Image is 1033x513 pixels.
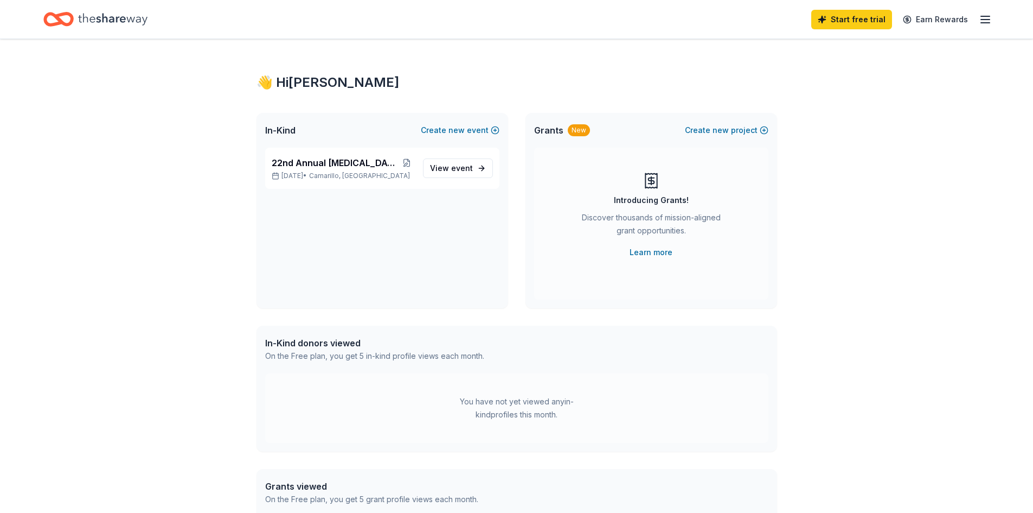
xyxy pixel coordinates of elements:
[265,124,296,137] span: In-Kind
[448,124,465,137] span: new
[534,124,563,137] span: Grants
[423,159,493,178] a: View event
[568,124,590,136] div: New
[265,350,484,363] div: On the Free plan, you get 5 in-kind profile views each month.
[630,246,672,259] a: Learn more
[685,124,768,137] button: Createnewproject
[265,493,478,506] div: On the Free plan, you get 5 grant profile views each month.
[43,7,147,32] a: Home
[614,194,689,207] div: Introducing Grants!
[265,480,478,493] div: Grants viewed
[449,395,585,421] div: You have not yet viewed any in-kind profiles this month.
[430,162,473,175] span: View
[811,10,892,29] a: Start free trial
[272,156,400,169] span: 22nd Annual [MEDICAL_DATA] for Scouting
[896,10,974,29] a: Earn Rewards
[713,124,729,137] span: new
[265,337,484,350] div: In-Kind donors viewed
[451,163,473,173] span: event
[309,172,410,180] span: Camarillo, [GEOGRAPHIC_DATA]
[272,172,414,180] p: [DATE] •
[578,211,725,242] div: Discover thousands of mission-aligned grant opportunities.
[256,74,777,91] div: 👋 Hi [PERSON_NAME]
[421,124,499,137] button: Createnewevent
